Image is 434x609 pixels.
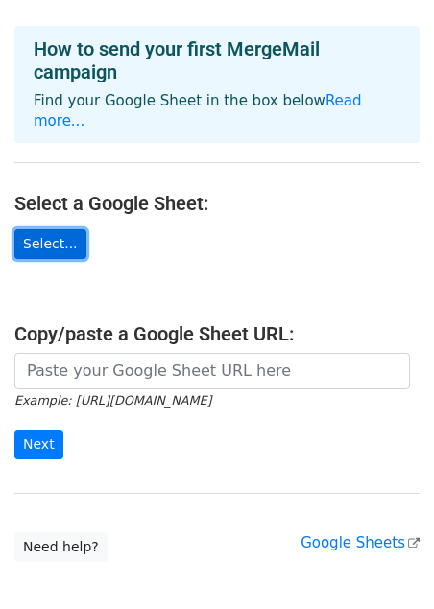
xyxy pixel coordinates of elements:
[338,517,434,609] iframe: Chat Widget
[301,534,420,551] a: Google Sheets
[14,532,108,562] a: Need help?
[34,91,400,131] p: Find your Google Sheet in the box below
[14,322,420,345] h4: Copy/paste a Google Sheet URL:
[14,393,211,408] small: Example: [URL][DOMAIN_NAME]
[14,229,86,259] a: Select...
[34,92,362,129] a: Read more...
[14,192,420,215] h4: Select a Google Sheet:
[14,430,63,459] input: Next
[14,353,410,389] input: Paste your Google Sheet URL here
[34,37,400,83] h4: How to send your first MergeMail campaign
